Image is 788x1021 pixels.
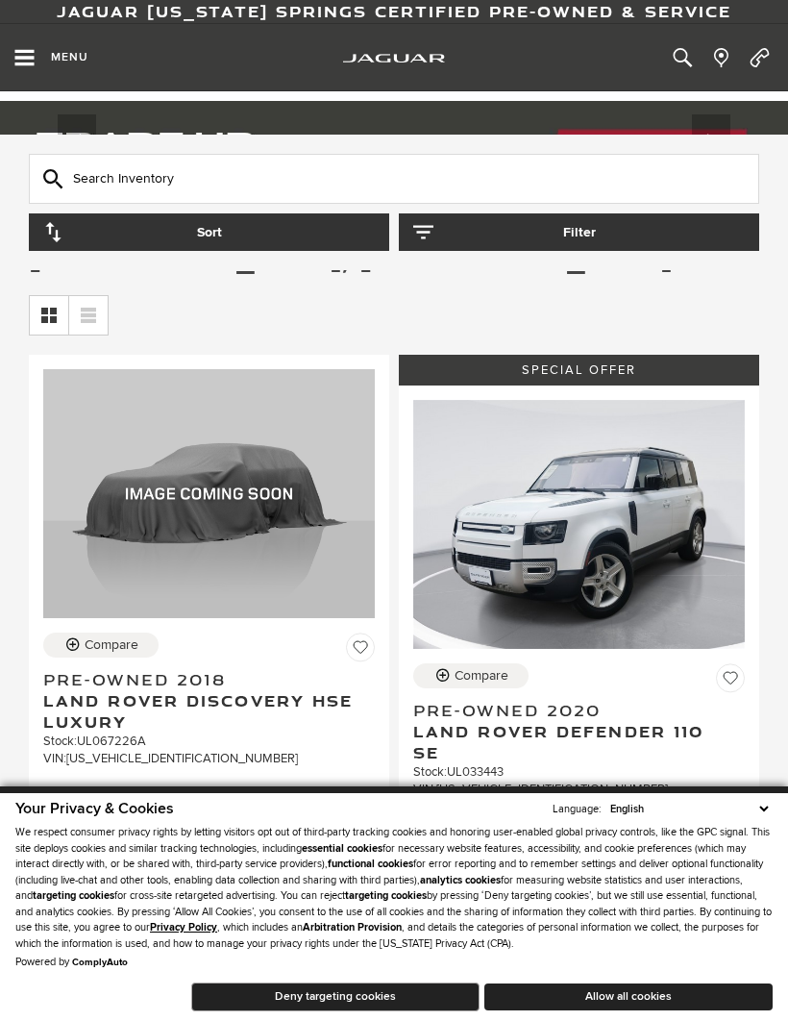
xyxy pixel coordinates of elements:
div: Previous [58,114,96,172]
select: Language Select [605,801,773,817]
a: ComplyAuto [72,957,128,968]
button: Save Vehicle [716,663,745,700]
div: Compare [85,636,138,654]
strong: functional cookies [328,858,413,870]
div: Next [692,114,730,172]
strong: Arbitration Provision [303,921,402,934]
button: Compare Vehicle [413,663,529,688]
strong: targeting cookies [345,889,427,902]
button: Save Vehicle [346,633,375,669]
div: Stock : UL067226A [43,733,375,750]
button: Filter [399,213,759,251]
input: Search Inventory [29,154,759,204]
div: VIN: [US_VEHICLE_IDENTIFICATION_NUMBER] [413,781,745,798]
button: Sort [29,213,389,251]
img: Jaguar [343,54,445,63]
img: 2020 Land Rover Defender 110 SE [413,400,745,649]
a: Jaguar [US_STATE] Springs Certified Pre-Owned & Service [57,1,731,22]
div: Special Offer [399,355,759,386]
span: Land Rover Discovery HSE Luxury [43,690,360,733]
div: Compare [455,667,508,685]
img: 2018 Land Rover Discovery HSE Luxury [43,369,375,618]
button: Open the inventory search [663,24,702,91]
span: Menu [51,50,88,64]
button: Deny targeting cookies [191,983,480,1011]
div: Powered by [15,957,128,968]
a: Pre-Owned 2018Land Rover Discovery HSE Luxury [43,669,375,733]
span: Pre-Owned 2020 [413,700,730,721]
span: Your Privacy & Cookies [15,799,174,818]
strong: essential cookies [302,842,382,855]
span: Land Rover Defender 110 SE [413,721,730,763]
div: Stock : UL033443 [413,763,745,781]
span: Pre-Owned 2018 [43,669,360,690]
a: jaguar [343,50,445,66]
button: Compare Vehicle [43,633,159,658]
p: We respect consumer privacy rights by letting visitors opt out of third-party tracking cookies an... [15,825,773,952]
button: Allow all cookies [484,984,773,1010]
a: Privacy Policy [150,921,217,934]
strong: targeting cookies [33,889,114,902]
a: Pre-Owned 2020Land Rover Defender 110 SE [413,700,745,763]
strong: analytics cookies [420,874,501,886]
div: VIN: [US_VEHICLE_IDENTIFICATION_NUMBER] [43,750,375,767]
div: Language: [553,804,602,814]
